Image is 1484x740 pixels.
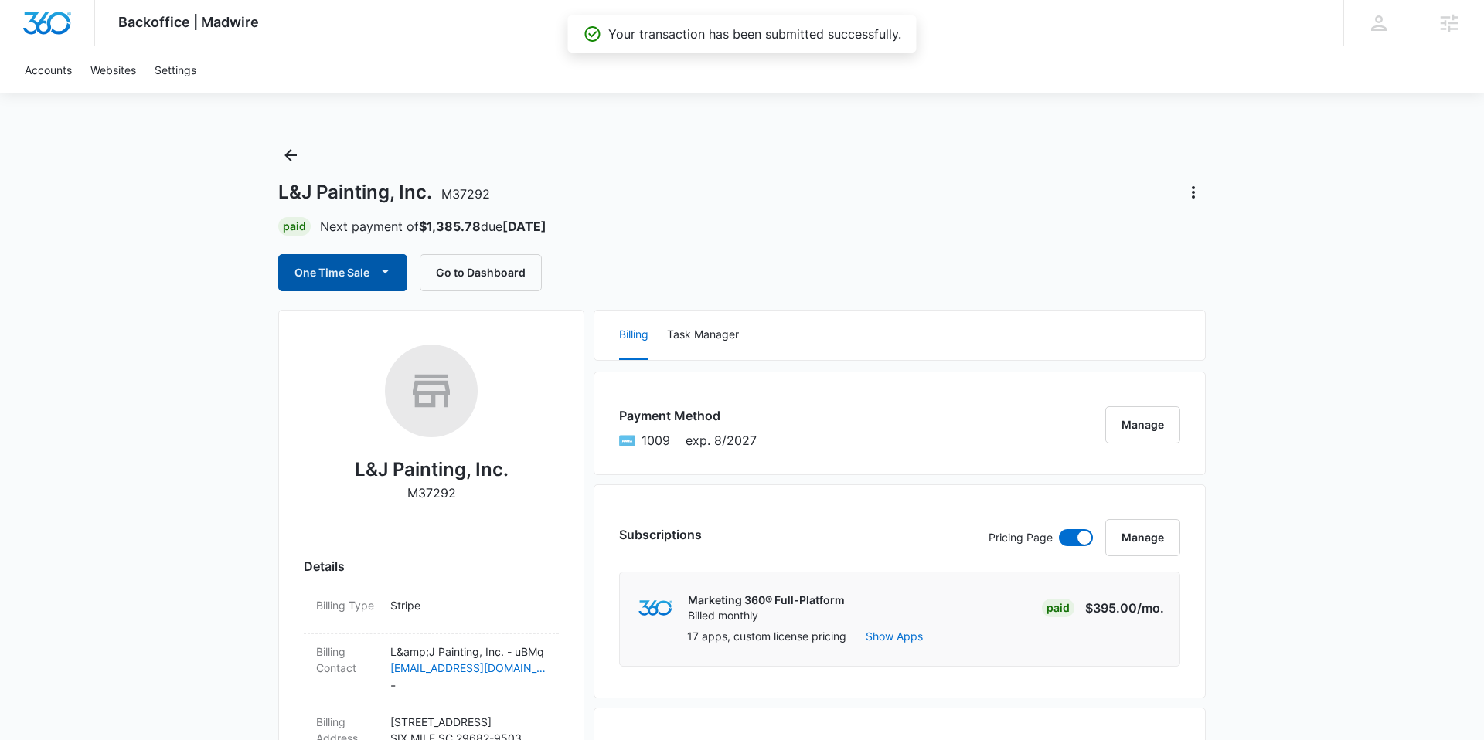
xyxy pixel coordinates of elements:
h3: Payment Method [619,406,757,425]
button: Billing [619,311,648,360]
div: Billing ContactL&amp;J Painting, Inc. - uBMq[EMAIL_ADDRESS][DOMAIN_NAME]- [304,634,559,704]
p: Next payment of due [320,217,546,236]
h1: L&J Painting, Inc. [278,181,490,204]
span: Details [304,557,345,575]
button: Task Manager [667,311,739,360]
dt: Billing Contact [316,643,378,676]
span: exp. 8/2027 [686,431,757,450]
p: Billed monthly [688,608,845,623]
p: Stripe [390,597,546,613]
a: [EMAIL_ADDRESS][DOMAIN_NAME] [390,660,546,676]
p: Your transaction has been submitted successfully. [608,25,901,43]
button: Manage [1105,519,1180,556]
button: Actions [1181,180,1206,205]
div: Paid [278,217,311,236]
a: Settings [145,46,206,93]
button: Go to Dashboard [420,254,542,291]
a: Accounts [15,46,81,93]
button: Manage [1105,406,1180,443]
span: American Express ending with [642,431,670,450]
span: Backoffice | Madwire [118,14,259,30]
p: M37292 [407,484,456,502]
div: Billing TypeStripe [304,588,559,634]
p: Pricing Page [989,529,1053,546]
dd: - [390,643,546,694]
strong: $1,385.78 [419,219,481,234]
p: L&amp;J Painting, Inc. - uBMq [390,643,546,660]
p: 17 apps, custom license pricing [687,628,846,644]
p: $395.00 [1085,599,1164,617]
img: marketing360Logo [638,600,672,616]
button: Show Apps [866,628,923,644]
h3: Subscriptions [619,525,702,544]
div: Paid [1042,599,1074,617]
button: One Time Sale [278,254,407,291]
h2: L&J Painting, Inc. [355,456,509,484]
strong: [DATE] [502,219,546,234]
span: M37292 [441,186,490,202]
dt: Billing Type [316,597,378,613]
a: Websites [81,46,145,93]
span: /mo. [1137,600,1164,616]
p: Marketing 360® Full-Platform [688,592,845,608]
button: Back [278,143,303,168]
